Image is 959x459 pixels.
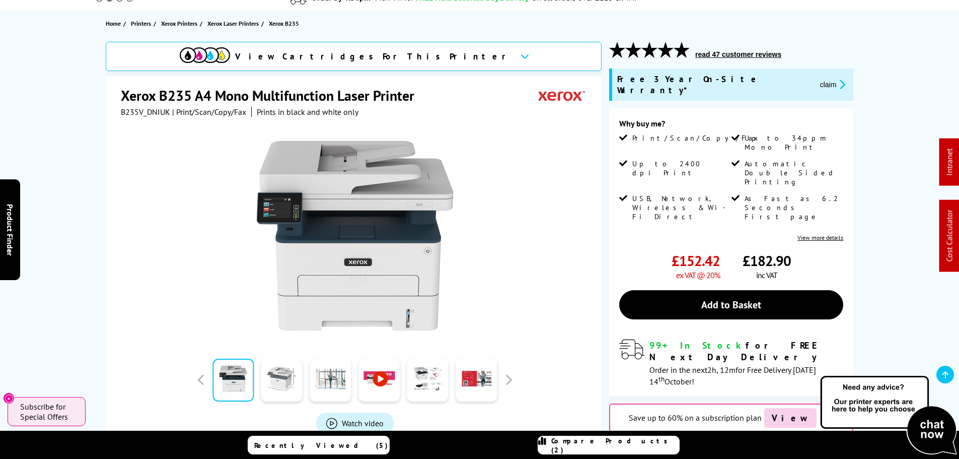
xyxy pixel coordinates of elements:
i: Prints in black and white only [257,107,358,117]
span: Compare Products (2) [551,436,679,454]
span: Free 3 Year On-Site Warranty* [617,74,812,96]
span: Order in the next for Free Delivery [DATE] 14 October! [649,365,816,386]
a: Cost Calculator [944,210,954,262]
span: ex VAT @ 20% [676,270,720,280]
a: Add to Basket [619,290,843,319]
img: Open Live Chat window [818,374,959,457]
div: for FREE Next Day Delivery [649,340,843,363]
span: 2h, 12m [707,365,735,375]
h1: Xerox B235 A4 Mono Multifunction Laser Printer [121,86,424,105]
span: USB, Network, Wireless & Wi-Fi Direct [632,194,729,221]
span: Xerox B235 [269,18,299,29]
span: Automatic Double Sided Printing [745,159,841,186]
span: B235V_DNIUK [121,107,170,117]
a: Xerox B235 [269,18,302,29]
span: View [764,408,817,428]
span: Xerox Printers [161,18,197,29]
a: Product_All_Videos [316,413,394,434]
span: Xerox Laser Printers [207,18,259,29]
a: Intranet [944,149,954,176]
a: Printers [131,18,154,29]
span: Subscribe for Special Offers [20,402,76,422]
span: £182.90 [743,251,791,270]
span: 99+ In Stock [649,340,746,351]
div: modal_delivery [619,340,843,386]
a: Xerox Printers [161,18,200,29]
span: Home [106,18,121,29]
button: promo-description [817,79,849,90]
a: Compare Products (2) [538,436,680,454]
span: | Print/Scan/Copy/Fax [172,107,246,117]
a: Recently Viewed (5) [248,436,390,454]
a: Home [106,18,123,29]
span: As Fast as 6.2 Seconds First page [745,194,841,221]
button: read 47 customer reviews [692,50,784,59]
span: Print/Scan/Copy/Fax [632,134,762,143]
span: Up to 34ppm Mono Print [745,134,841,152]
span: Recently Viewed (5) [254,441,388,450]
span: Printers [131,18,151,29]
button: Close [3,392,15,404]
span: Save up to 60% on a subscription plan [629,413,762,423]
img: View Cartridges [180,47,230,63]
span: Up to 2400 dpi Print [632,159,729,177]
span: inc VAT [756,270,777,280]
a: Xerox Laser Printers [207,18,261,29]
a: View more details [797,234,843,241]
sup: th [658,374,665,383]
img: Xerox [539,86,585,105]
img: Xerox B235 [256,137,454,335]
span: £152.42 [672,251,720,270]
span: Watch video [342,418,384,428]
span: Product Finder [5,204,15,255]
span: View Cartridges For This Printer [235,51,512,62]
div: Why buy me? [619,118,843,134]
